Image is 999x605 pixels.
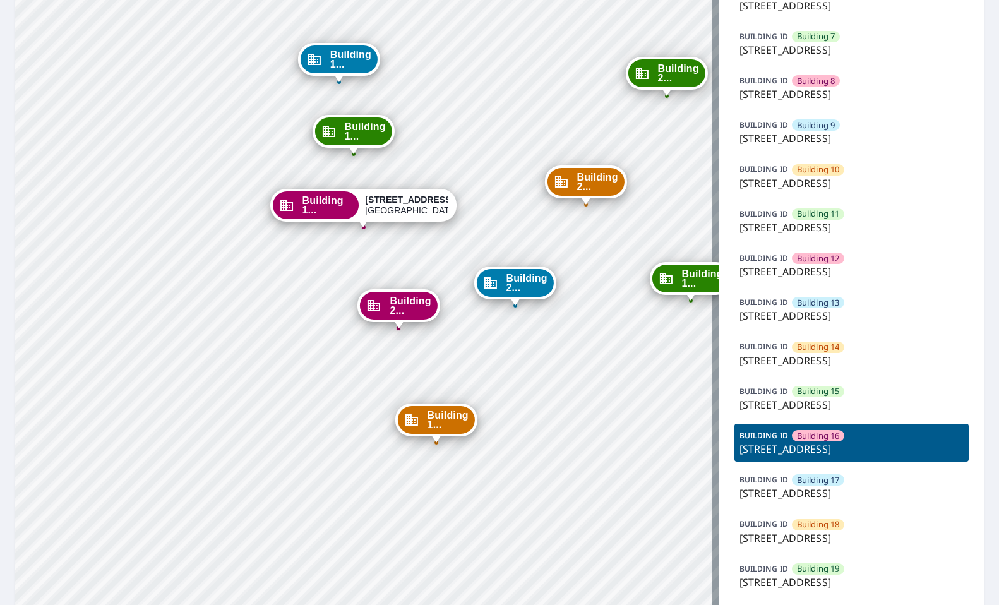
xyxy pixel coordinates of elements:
span: Building 1... [681,269,722,288]
p: [STREET_ADDRESS] [739,530,964,546]
p: [STREET_ADDRESS] [739,441,964,457]
p: [STREET_ADDRESS] [739,87,964,102]
p: [STREET_ADDRESS] [739,575,964,590]
span: Building 11 [797,208,840,220]
span: Building 2... [577,172,618,191]
div: Dropped pin, building Building 19, Commercial property, 9605 Park Drive Omaha, NE 68127 [649,262,731,301]
p: BUILDING ID [739,164,788,174]
span: Building 9 [797,119,835,131]
p: [STREET_ADDRESS] [739,486,964,501]
span: Building 1... [330,50,371,69]
span: Building 1... [344,122,385,141]
p: BUILDING ID [739,518,788,529]
p: BUILDING ID [739,75,788,86]
span: Building 13 [797,297,840,309]
p: [STREET_ADDRESS] [739,353,964,368]
div: Dropped pin, building Building 18, Commercial property, 9605 Park Drive Omaha, NE 68127 [395,404,477,443]
div: [GEOGRAPHIC_DATA] [365,195,448,216]
span: Building 18 [797,518,840,530]
div: Dropped pin, building Building 16, Commercial property, 9605 Park Drive Omaha, NE 68127 [270,189,457,228]
span: Building 16 [797,430,840,442]
p: [STREET_ADDRESS] [739,308,964,323]
p: BUILDING ID [739,563,788,574]
span: Building 2... [657,64,698,83]
p: BUILDING ID [739,119,788,130]
p: BUILDING ID [739,430,788,441]
span: Building 19 [797,563,840,575]
p: [STREET_ADDRESS] [739,397,964,412]
div: Dropped pin, building Building 15, Commercial property, 9605 Park Drive Omaha, NE 68127 [312,115,394,154]
p: [STREET_ADDRESS] [739,220,964,235]
span: Building 2... [506,273,547,292]
div: Dropped pin, building Building 23, Commercial property, 9605 Park Drive Omaha, NE 68127 [625,57,707,96]
span: Building 12 [797,253,840,265]
p: [STREET_ADDRESS] [739,131,964,146]
p: [STREET_ADDRESS] [739,264,964,279]
span: Building 15 [797,385,840,397]
div: Dropped pin, building Building 22, Commercial property, 9605 Park Drive Omaha, NE 68127 [544,165,626,205]
p: BUILDING ID [739,474,788,485]
span: Building 10 [797,164,840,176]
p: BUILDING ID [739,253,788,263]
p: BUILDING ID [739,31,788,42]
span: Building 1... [302,196,353,215]
p: [STREET_ADDRESS] [739,176,964,191]
div: Dropped pin, building Building 21, Commercial property, 9605 Park Drive Omaha, NE 68127 [474,267,556,306]
span: Building 2... [390,296,431,315]
span: Building 14 [797,341,840,353]
div: Dropped pin, building Building 20, Commercial property, 9605 Park Drive Omaha, NE 68127 [357,289,440,328]
strong: [STREET_ADDRESS] [365,195,454,205]
p: [STREET_ADDRESS] [739,42,964,57]
p: BUILDING ID [739,341,788,352]
span: Building 7 [797,30,835,42]
p: BUILDING ID [739,386,788,397]
div: Dropped pin, building Building 17, Commercial property, 9605 Park Drive Omaha, NE 68127 [298,43,380,82]
span: Building 17 [797,474,840,486]
p: BUILDING ID [739,297,788,308]
span: Building 1... [428,410,469,429]
p: BUILDING ID [739,208,788,219]
span: Building 8 [797,75,835,87]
